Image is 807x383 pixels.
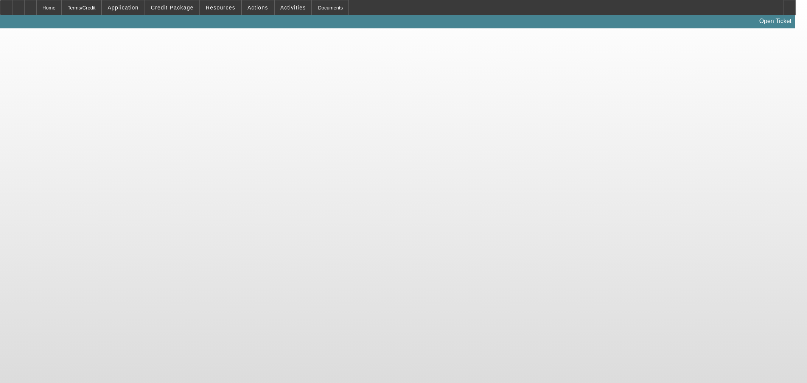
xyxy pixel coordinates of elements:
button: Actions [242,0,274,15]
span: Activities [280,5,306,11]
button: Resources [200,0,241,15]
button: Application [102,0,144,15]
span: Resources [206,5,235,11]
span: Application [107,5,138,11]
button: Activities [275,0,312,15]
button: Credit Package [145,0,199,15]
a: Open Ticket [756,15,795,28]
span: Actions [247,5,268,11]
span: Credit Package [151,5,194,11]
